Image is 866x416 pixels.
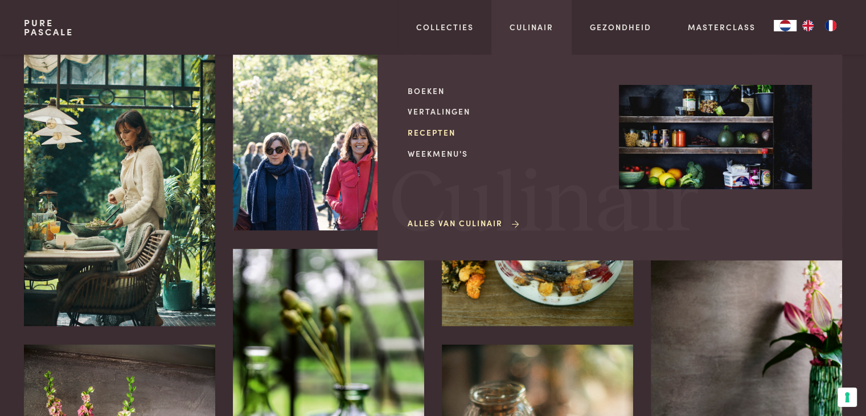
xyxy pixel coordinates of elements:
img: Culinair [619,85,812,190]
img: 250421-lannoo-pascale-naessens_0009 [233,40,424,231]
button: Uw voorkeuren voor toestemming voor trackingtechnologieën [838,388,857,407]
a: PurePascale [24,18,73,36]
a: Gezondheid [590,21,651,33]
ul: Language list [797,20,842,31]
a: Alles van Culinair [408,217,521,229]
a: NL [774,20,797,31]
a: Weekmenu's [408,148,601,160]
a: FR [819,20,842,31]
span: Culinair [389,161,699,248]
a: Vertalingen [408,105,601,117]
aside: Language selected: Nederlands [774,20,842,31]
a: Recepten [408,127,601,138]
a: Boeken [408,85,601,97]
a: Culinair [510,21,553,33]
a: Collecties [416,21,474,33]
img: Pascale Naessens [24,40,215,327]
a: Masterclass [688,21,756,33]
div: Language [774,20,797,31]
a: EN [797,20,819,31]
